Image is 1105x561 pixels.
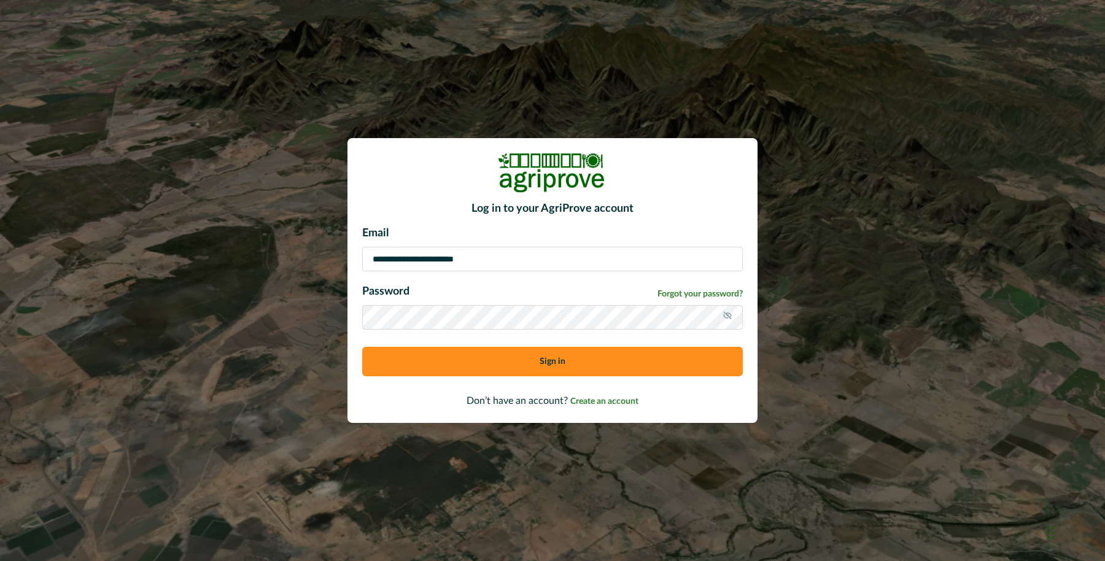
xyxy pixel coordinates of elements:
[362,393,743,408] p: Don’t have an account?
[1044,502,1105,561] iframe: Chat Widget
[497,153,608,193] img: Logo Image
[362,284,409,300] p: Password
[362,225,743,242] p: Email
[657,288,743,301] a: Forgot your password?
[362,203,743,216] h2: Log in to your AgriProve account
[570,396,638,406] a: Create an account
[570,397,638,406] span: Create an account
[1047,514,1055,551] div: Drag
[362,347,743,376] button: Sign in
